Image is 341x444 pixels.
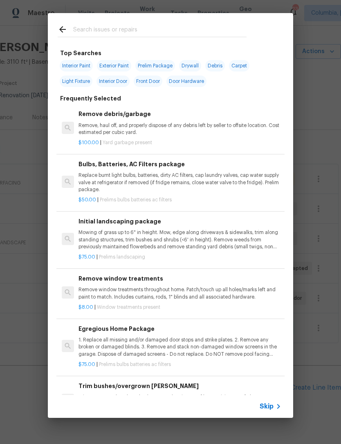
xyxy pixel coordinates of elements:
span: Carpet [229,60,249,71]
span: $100.00 [79,140,99,145]
p: 1. Replace all missing and/or damaged door stops and strike plates. 2. Remove any broken or damag... [79,337,281,357]
span: Prelims bulbs batteries ac filters [100,197,172,202]
h6: Remove debris/garbage [79,109,281,118]
h6: Top Searches [60,49,101,58]
p: Trim overgrown hegdes & bushes around perimeter of home giving 12" of clearance. Properly dispose... [79,394,281,408]
span: Skip [260,402,274,411]
span: Door Hardware [166,76,206,87]
p: Remove window treatments throughout home. Patch/touch up all holes/marks left and paint to match.... [79,286,281,300]
h6: Frequently Selected [60,94,121,103]
span: $8.00 [79,305,93,310]
p: | [79,304,281,311]
span: Prelims landscaping [99,254,145,259]
span: Interior Door [96,76,130,87]
p: | [79,196,281,203]
p: | [79,361,281,368]
p: | [79,139,281,146]
h6: Egregious Home Package [79,324,281,333]
span: Debris [205,60,225,71]
span: Exterior Paint [97,60,131,71]
span: $50.00 [79,197,96,202]
span: $75.00 [79,362,95,367]
p: Remove, haul off, and properly dispose of any debris left by seller to offsite location. Cost est... [79,122,281,136]
input: Search issues or repairs [73,25,247,37]
p: Mowing of grass up to 6" in height. Mow, edge along driveways & sidewalks, trim along standing st... [79,229,281,250]
p: Replace burnt light bulbs, batteries, dirty AC filters, cap laundry valves, cap water supply valv... [79,172,281,193]
span: Front Door [134,76,162,87]
span: Prelims bulbs batteries ac filters [99,362,171,367]
p: | [79,254,281,261]
span: $75.00 [79,254,95,259]
h6: Bulbs, Batteries, AC Filters package [79,160,281,169]
h6: Trim bushes/overgrown [PERSON_NAME] [79,382,281,390]
span: Prelim Package [135,60,175,71]
span: Interior Paint [60,60,93,71]
h6: Initial landscaping package [79,217,281,226]
span: Drywall [179,60,201,71]
span: Yard garbage present [103,140,152,145]
h6: Remove window treatments [79,274,281,283]
span: Light Fixture [60,76,92,87]
span: Window treatments present [97,305,160,310]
